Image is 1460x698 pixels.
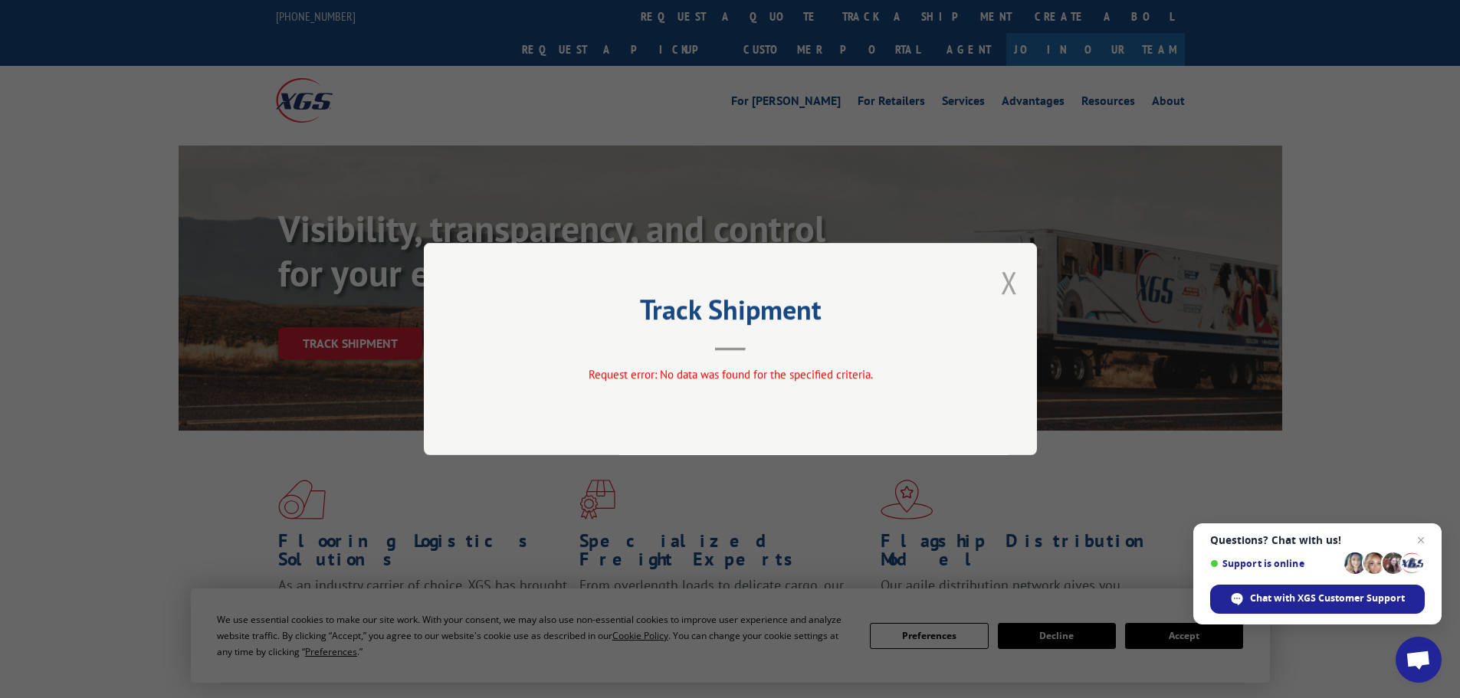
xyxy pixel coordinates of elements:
span: Request error: No data was found for the specified criteria. [588,367,872,382]
button: Close modal [1001,262,1018,303]
span: Support is online [1210,558,1339,569]
span: Chat with XGS Customer Support [1250,591,1405,605]
div: Open chat [1396,637,1442,683]
div: Chat with XGS Customer Support [1210,585,1425,614]
h2: Track Shipment [500,299,960,328]
span: Close chat [1412,531,1430,549]
span: Questions? Chat with us! [1210,534,1425,546]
